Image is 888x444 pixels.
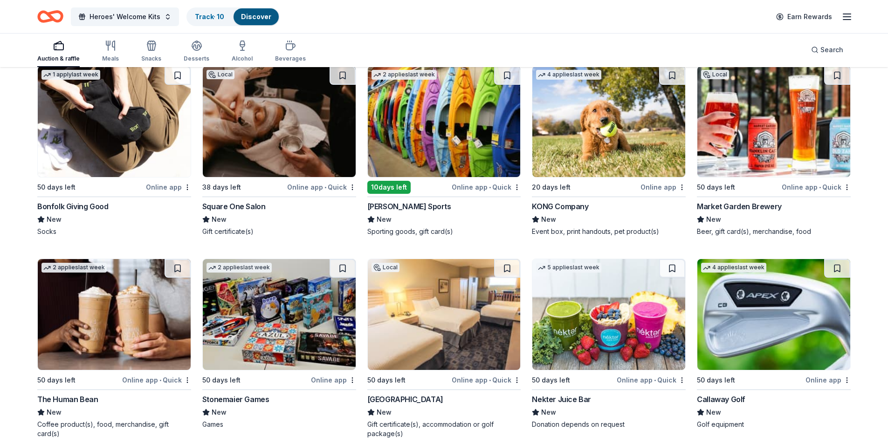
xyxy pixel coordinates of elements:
[37,66,191,236] a: Image for Bonfolk Giving Good1 applylast week50 days leftOnline appBonfolk Giving GoodNewSocks
[532,66,685,177] img: Image for KONG Company
[489,184,491,191] span: •
[367,259,521,438] a: Image for Maumee Bay Lodge & Conference CenterLocal50 days leftOnline app•Quick[GEOGRAPHIC_DATA]N...
[212,214,227,225] span: New
[697,375,735,386] div: 50 days left
[367,66,521,236] a: Image for Dunham's Sports2 applieslast week10days leftOnline app•Quick[PERSON_NAME] SportsNewSpor...
[232,55,253,62] div: Alcohol
[452,181,521,193] div: Online app Quick
[184,36,209,67] button: Desserts
[287,181,356,193] div: Online app Quick
[122,374,191,386] div: Online app Quick
[37,55,80,62] div: Auction & raffle
[202,182,241,193] div: 38 days left
[202,394,269,405] div: Stonemaier Games
[805,374,851,386] div: Online app
[275,55,306,62] div: Beverages
[37,36,80,67] button: Auction & raffle
[367,181,411,194] div: 10 days left
[232,36,253,67] button: Alcohol
[41,70,100,80] div: 1 apply last week
[37,201,108,212] div: Bonfolk Giving Good
[141,36,161,67] button: Snacks
[38,66,191,177] img: Image for Bonfolk Giving Good
[377,214,392,225] span: New
[89,11,160,22] span: Heroes' Welcome Kits
[37,259,191,438] a: Image for The Human Bean2 applieslast week50 days leftOnline app•QuickThe Human BeanNewCoffee pro...
[532,227,686,236] div: Event box, print handouts, pet product(s)
[202,259,356,429] a: Image for Stonemaier Games2 applieslast week50 days leftOnline appStonemaier GamesNewGames
[71,7,179,26] button: Heroes' Welcome Kits
[367,394,443,405] div: [GEOGRAPHIC_DATA]
[706,407,721,418] span: New
[697,227,851,236] div: Beer, gift card(s), merchandise, food
[159,376,161,384] span: •
[367,201,451,212] div: [PERSON_NAME] Sports
[532,420,686,429] div: Donation depends on request
[203,66,356,177] img: Image for Square One Salon
[820,44,843,55] span: Search
[697,66,851,236] a: Image for Market Garden BreweryLocal50 days leftOnline app•QuickMarket Garden BreweryNewBeer, gif...
[536,70,601,80] div: 4 applies last week
[202,227,356,236] div: Gift certificate(s)
[804,41,851,59] button: Search
[771,8,838,25] a: Earn Rewards
[367,375,406,386] div: 50 days left
[37,375,76,386] div: 50 days left
[640,181,686,193] div: Online app
[377,407,392,418] span: New
[146,181,191,193] div: Online app
[372,263,399,272] div: Local
[706,214,721,225] span: New
[368,259,521,370] img: Image for Maumee Bay Lodge & Conference Center
[202,375,241,386] div: 50 days left
[203,259,356,370] img: Image for Stonemaier Games
[701,70,729,79] div: Local
[541,214,556,225] span: New
[697,394,745,405] div: Callaway Golf
[37,394,98,405] div: The Human Bean
[532,394,591,405] div: Nekter Juice Bar
[532,182,571,193] div: 20 days left
[372,70,437,80] div: 2 applies last week
[697,259,851,429] a: Image for Callaway Golf4 applieslast week50 days leftOnline appCallaway GolfNewGolf equipment
[186,7,280,26] button: Track· 10Discover
[102,55,119,62] div: Meals
[275,36,306,67] button: Beverages
[782,181,851,193] div: Online app Quick
[697,420,851,429] div: Golf equipment
[41,263,107,273] div: 2 applies last week
[367,420,521,438] div: Gift certificate(s), accommodation or golf package(s)
[37,420,191,438] div: Coffee product(s), food, merchandise, gift card(s)
[311,374,356,386] div: Online app
[37,227,191,236] div: Socks
[141,55,161,62] div: Snacks
[241,13,271,20] a: Discover
[47,214,62,225] span: New
[184,55,209,62] div: Desserts
[697,201,782,212] div: Market Garden Brewery
[489,376,491,384] span: •
[697,66,850,177] img: Image for Market Garden Brewery
[617,374,686,386] div: Online app Quick
[654,376,656,384] span: •
[532,66,686,236] a: Image for KONG Company4 applieslast week20 days leftOnline appKONG CompanyNewEvent box, print han...
[47,407,62,418] span: New
[367,227,521,236] div: Sporting goods, gift card(s)
[202,420,356,429] div: Games
[532,259,686,429] a: Image for Nekter Juice Bar5 applieslast week50 days leftOnline app•QuickNekter Juice BarNewDonati...
[37,182,76,193] div: 50 days left
[368,66,521,177] img: Image for Dunham's Sports
[207,70,234,79] div: Local
[452,374,521,386] div: Online app Quick
[541,407,556,418] span: New
[37,6,63,27] a: Home
[212,407,227,418] span: New
[102,36,119,67] button: Meals
[697,259,850,370] img: Image for Callaway Golf
[532,201,588,212] div: KONG Company
[38,259,191,370] img: Image for The Human Bean
[536,263,601,273] div: 5 applies last week
[697,182,735,193] div: 50 days left
[532,375,570,386] div: 50 days left
[207,263,272,273] div: 2 applies last week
